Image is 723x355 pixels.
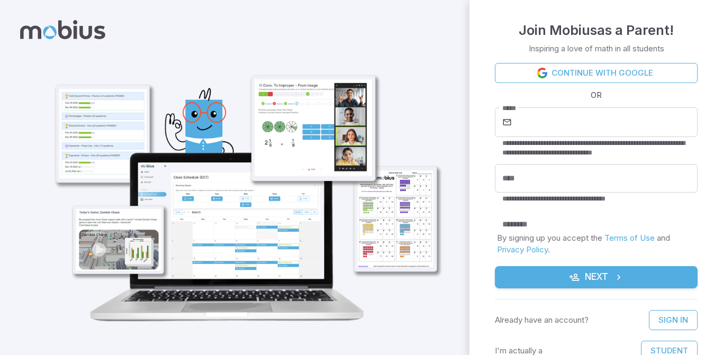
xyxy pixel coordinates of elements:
a: Terms of Use [604,233,655,243]
h4: Join Mobius as a Parent ! [519,20,674,41]
button: Next [495,266,698,288]
a: Sign In [649,310,698,330]
a: Continue with Google [495,63,698,83]
span: OR [588,89,604,101]
p: Already have an account? [495,314,589,326]
p: By signing up you accept the and . [497,232,695,256]
p: Inspiring a love of math in all students [529,43,664,54]
img: parent_1-illustration [35,30,450,334]
a: Privacy Policy [497,244,548,254]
